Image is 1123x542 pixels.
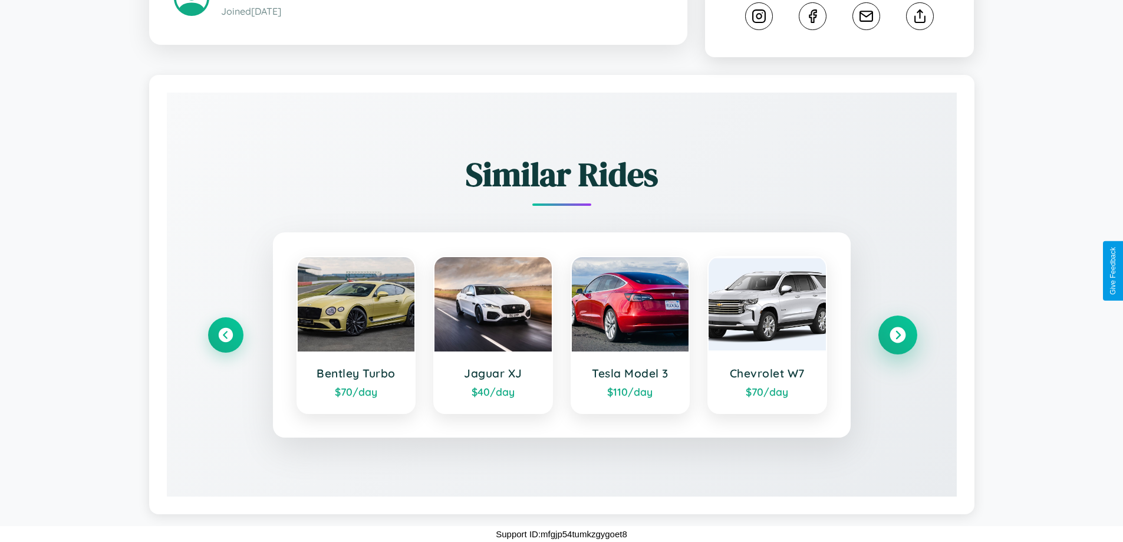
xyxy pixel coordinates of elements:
h2: Similar Rides [208,152,915,197]
a: Bentley Turbo$70/day [297,256,416,414]
div: Give Feedback [1109,247,1117,295]
div: $ 70 /day [720,385,814,398]
h3: Jaguar XJ [446,366,540,380]
a: Tesla Model 3$110/day [571,256,690,414]
h3: Tesla Model 3 [584,366,677,380]
p: Support ID: mfgjp54tumkzgygoet8 [496,526,627,542]
h3: Chevrolet W7 [720,366,814,380]
div: $ 70 /day [309,385,403,398]
div: $ 40 /day [446,385,540,398]
div: $ 110 /day [584,385,677,398]
a: Chevrolet W7$70/day [707,256,827,414]
a: Jaguar XJ$40/day [433,256,553,414]
p: Joined [DATE] [221,3,663,20]
h3: Bentley Turbo [309,366,403,380]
